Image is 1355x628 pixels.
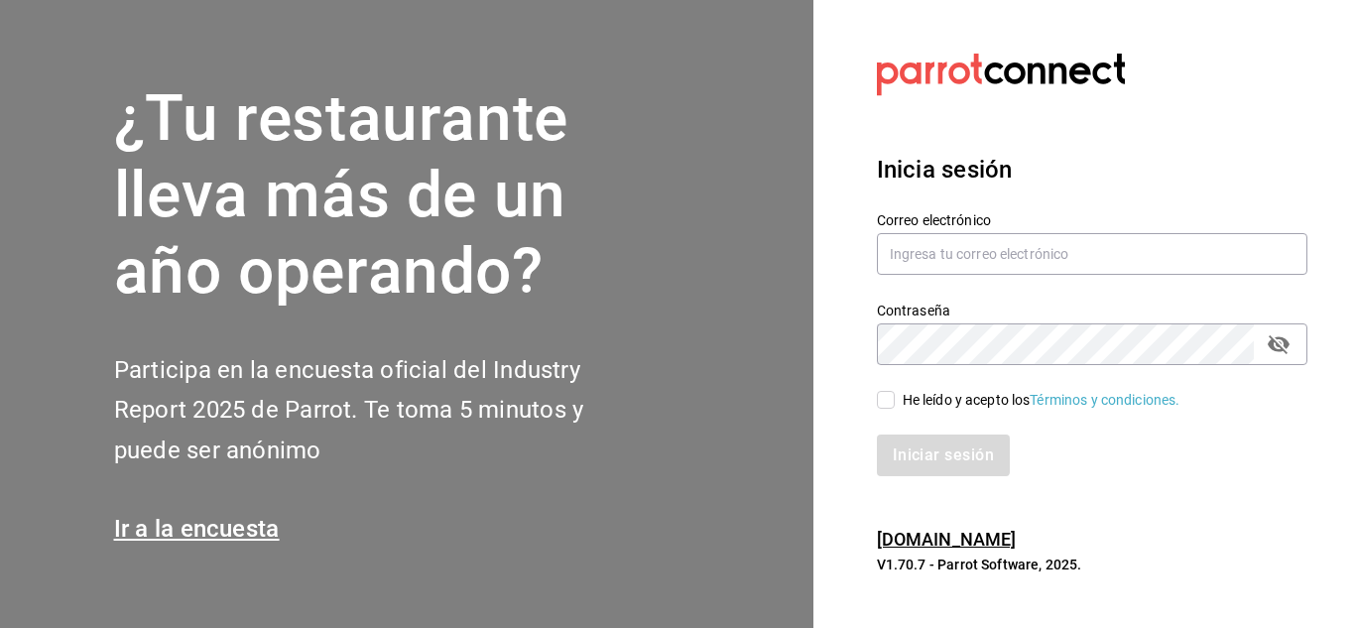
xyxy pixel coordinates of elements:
p: V1.70.7 - Parrot Software, 2025. [877,555,1307,574]
a: Términos y condiciones. [1030,392,1179,408]
h3: Inicia sesión [877,152,1307,188]
label: Correo electrónico [877,213,1307,227]
input: Ingresa tu correo electrónico [877,233,1307,275]
a: Ir a la encuesta [114,515,280,543]
button: passwordField [1262,327,1295,361]
label: Contraseña [877,304,1307,317]
h1: ¿Tu restaurante lleva más de un año operando? [114,81,650,310]
div: He leído y acepto los [903,390,1180,411]
a: [DOMAIN_NAME] [877,529,1017,550]
h2: Participa en la encuesta oficial del Industry Report 2025 de Parrot. Te toma 5 minutos y puede se... [114,350,650,471]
